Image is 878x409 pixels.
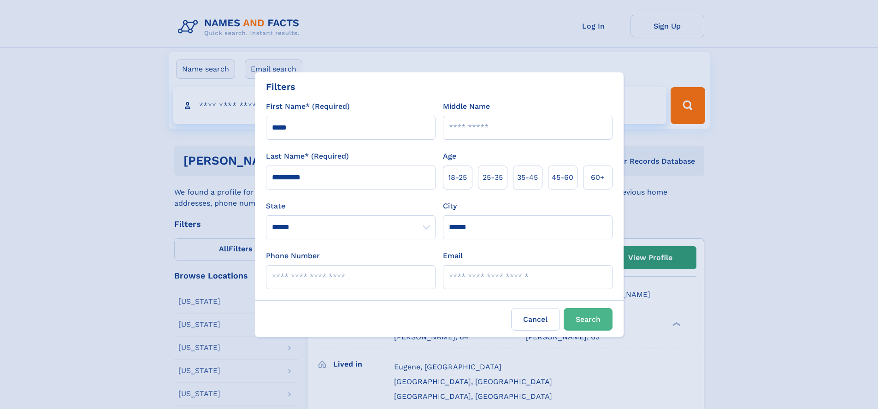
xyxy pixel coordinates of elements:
label: First Name* (Required) [266,101,350,112]
span: 45‑60 [552,172,573,183]
label: Cancel [511,308,560,331]
label: Last Name* (Required) [266,151,349,162]
span: 60+ [591,172,605,183]
div: Filters [266,80,295,94]
label: Email [443,250,463,261]
label: State [266,201,436,212]
span: 35‑45 [517,172,538,183]
label: Age [443,151,456,162]
label: City [443,201,457,212]
label: Phone Number [266,250,320,261]
span: 18‑25 [448,172,467,183]
label: Middle Name [443,101,490,112]
button: Search [564,308,613,331]
span: 25‑35 [483,172,503,183]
